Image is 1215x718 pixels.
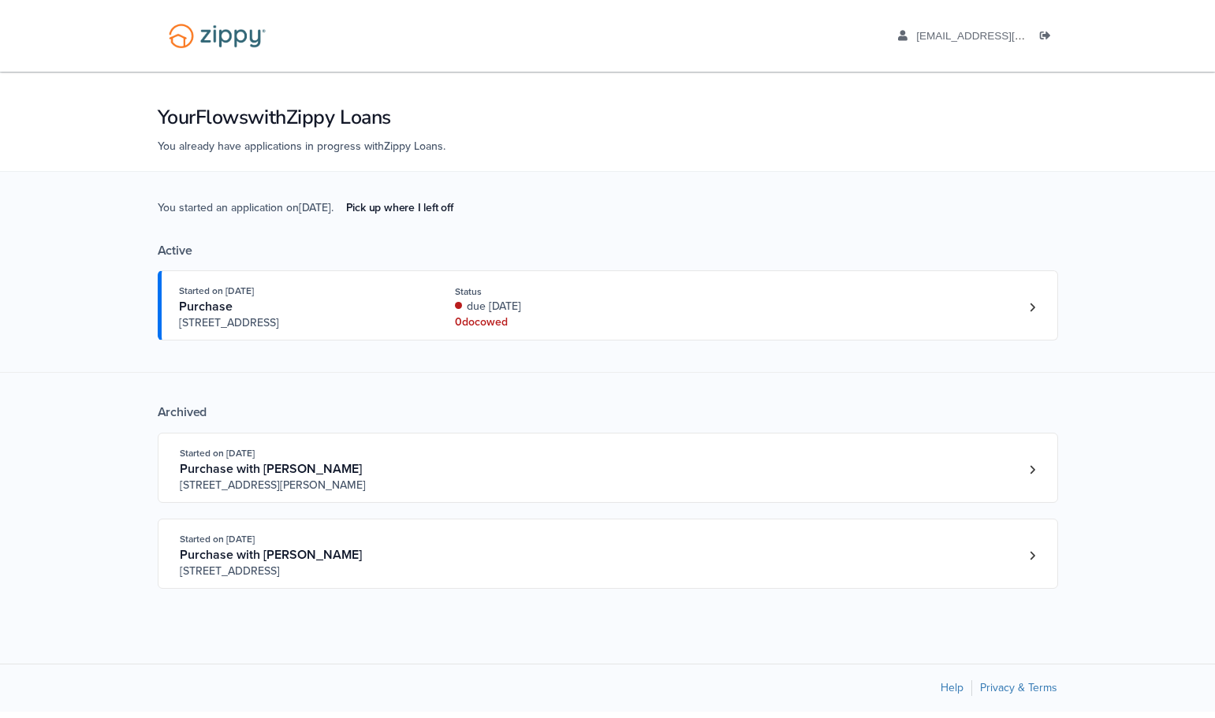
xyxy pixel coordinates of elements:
a: Privacy & Terms [980,681,1057,694]
span: [STREET_ADDRESS][PERSON_NAME] [180,478,420,493]
span: [STREET_ADDRESS] [179,315,419,331]
span: You already have applications in progress with Zippy Loans . [158,140,445,153]
a: Loan number 4256548 [1021,296,1045,319]
a: Loan number 4100895 [1021,544,1045,567]
span: Started on [DATE] [180,534,255,545]
div: 0 doc owed [455,314,665,330]
div: Active [158,243,1058,259]
div: Archived [158,404,1058,420]
span: You started an application on [DATE] . [158,199,466,243]
span: Started on [DATE] [180,448,255,459]
span: Started on [DATE] [179,285,254,296]
span: sphawes1@gmail.com [916,30,1097,42]
div: Status [455,285,665,299]
a: Open loan 4256548 [158,270,1058,340]
span: Purchase with [PERSON_NAME] [180,547,362,563]
a: Open loan 4100895 [158,519,1058,589]
div: due [DATE] [455,299,665,314]
a: edit profile [898,30,1098,46]
a: Log out [1040,30,1057,46]
img: Logo [158,16,276,56]
a: Loan number 4238297 [1021,458,1045,482]
a: Open loan 4238297 [158,433,1058,503]
a: Help [941,681,963,694]
span: Purchase [179,299,233,314]
h1: Your Flows with Zippy Loans [158,104,1058,131]
a: Pick up where I left off [334,195,466,221]
span: Purchase with [PERSON_NAME] [180,461,362,477]
span: [STREET_ADDRESS] [180,564,420,579]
